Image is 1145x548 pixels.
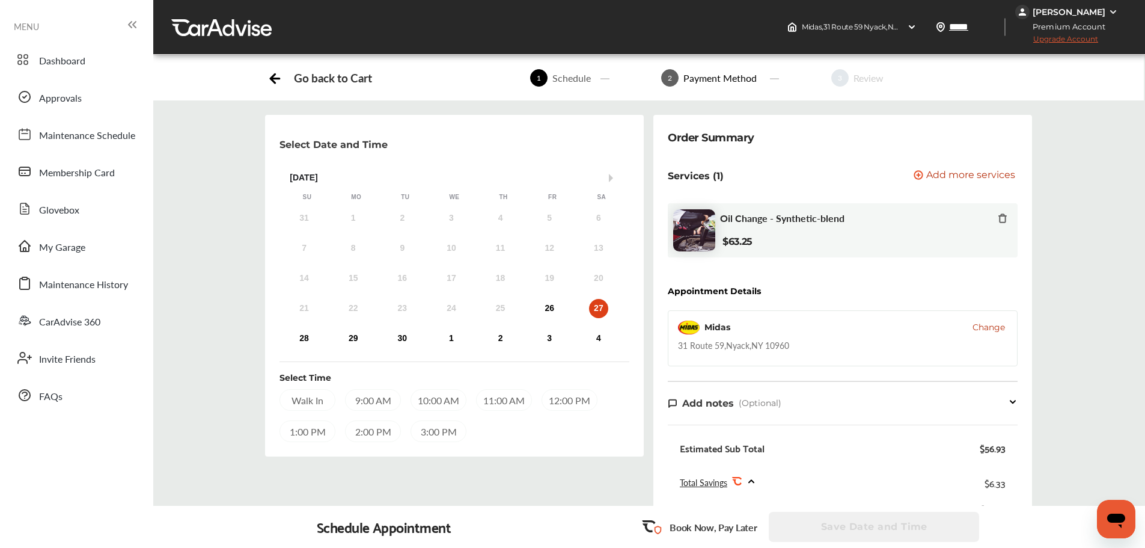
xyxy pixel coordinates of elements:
[301,193,313,202] div: Su
[668,286,761,296] div: Appointment Details
[295,269,314,288] div: Not available Sunday, September 14th, 2025
[548,71,596,85] div: Schedule
[980,503,1006,515] div: $56.93
[344,299,363,318] div: Not available Monday, September 22nd, 2025
[39,240,85,256] span: My Garage
[679,71,762,85] div: Payment Method
[11,81,141,112] a: Approvals
[914,170,1018,182] a: Add more services
[680,503,734,515] div: CarAdvise Price
[11,268,141,299] a: Maintenance History
[926,170,1015,182] span: Add more services
[392,209,412,228] div: Not available Tuesday, September 2nd, 2025
[668,129,754,146] div: Order Summary
[317,519,451,535] div: Schedule Appointment
[936,22,945,32] img: location_vector.a44bc228.svg
[411,389,466,411] div: 10:00 AM
[345,420,401,442] div: 2:00 PM
[11,156,141,187] a: Membership Card
[491,239,510,258] div: Not available Thursday, September 11th, 2025
[282,173,626,183] div: [DATE]
[11,119,141,150] a: Maintenance Schedule
[39,91,82,106] span: Approvals
[345,389,401,411] div: 9:00 AM
[985,475,1006,491] div: $6.33
[540,239,559,258] div: Not available Friday, September 12th, 2025
[704,321,730,333] div: Midas
[661,69,679,87] span: 2
[678,339,789,351] div: 31 Route 59 , Nyack , NY 10960
[279,139,388,150] p: Select Date and Time
[596,193,608,202] div: Sa
[491,269,510,288] div: Not available Thursday, September 18th, 2025
[787,22,797,32] img: header-home-logo.8d720a4f.svg
[442,329,461,348] div: Choose Wednesday, October 1st, 2025
[673,209,715,251] img: oil-change-thumb.jpg
[344,209,363,228] div: Not available Monday, September 1st, 2025
[668,398,677,408] img: note-icon.db9493fa.svg
[589,299,608,318] div: Choose Saturday, September 27th, 2025
[476,389,532,411] div: 11:00 AM
[279,372,331,384] div: Select Time
[682,398,734,409] span: Add notes
[498,193,510,202] div: Th
[11,305,141,336] a: CarAdvise 360
[678,321,700,334] img: Midas+Logo_RGB.png
[294,71,371,85] div: Go back to Cart
[39,352,96,368] span: Invite Friends
[980,442,1006,454] div: $56.93
[279,420,335,442] div: 1:00 PM
[14,22,39,31] span: MENU
[609,174,617,182] button: Next Month
[39,315,100,330] span: CarAdvise 360
[39,128,135,144] span: Maintenance Schedule
[670,520,757,534] p: Book Now, Pay Later
[540,269,559,288] div: Not available Friday, September 19th, 2025
[589,329,608,348] div: Choose Saturday, October 4th, 2025
[39,54,85,69] span: Dashboard
[411,420,466,442] div: 3:00 PM
[739,398,781,408] span: (Optional)
[546,193,558,202] div: Fr
[392,239,412,258] div: Not available Tuesday, September 9th, 2025
[442,239,461,258] div: Not available Wednesday, September 10th, 2025
[907,22,917,32] img: header-down-arrow.9dd2ce7d.svg
[530,69,548,87] span: 1
[442,269,461,288] div: Not available Wednesday, September 17th, 2025
[831,69,849,87] span: 3
[11,193,141,224] a: Glovebox
[722,236,753,247] b: $63.25
[448,193,460,202] div: We
[392,299,412,318] div: Not available Tuesday, September 23rd, 2025
[295,239,314,258] div: Not available Sunday, September 7th, 2025
[680,442,765,454] div: Estimated Sub Total
[589,239,608,258] div: Not available Saturday, September 13th, 2025
[589,209,608,228] div: Not available Saturday, September 6th, 2025
[1108,7,1118,17] img: WGsFRI8htEPBVLJbROoPRyZpYNWhNONpIPPETTm6eUC0GeLEiAAAAAElFTkSuQmCC
[491,329,510,348] div: Choose Thursday, October 2nd, 2025
[295,329,314,348] div: Choose Sunday, September 28th, 2025
[442,299,461,318] div: Not available Wednesday, September 24th, 2025
[279,206,623,351] div: month 2025-09
[720,212,844,224] span: Oil Change - Synthetic-blend
[11,44,141,75] a: Dashboard
[39,165,115,181] span: Membership Card
[540,329,559,348] div: Choose Friday, October 3rd, 2025
[344,329,363,348] div: Choose Monday, September 29th, 2025
[1097,500,1135,538] iframe: Button to launch messaging window
[1004,18,1006,36] img: header-divider.bc55588e.svg
[972,321,1005,333] span: Change
[39,277,128,293] span: Maintenance History
[1015,5,1030,19] img: jVpblrzwTbfkPYzPPzSLxeg0AAAAASUVORK5CYII=
[39,389,63,405] span: FAQs
[1033,7,1105,17] div: [PERSON_NAME]
[802,22,919,31] span: Midas , 31 Route 59 Nyack , NY 10960
[491,209,510,228] div: Not available Thursday, September 4th, 2025
[39,203,79,218] span: Glovebox
[542,389,597,411] div: 12:00 PM
[540,299,559,318] div: Choose Friday, September 26th, 2025
[1016,20,1114,33] span: Premium Account
[392,329,412,348] div: Choose Tuesday, September 30th, 2025
[668,170,724,182] p: Services (1)
[392,269,412,288] div: Not available Tuesday, September 16th, 2025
